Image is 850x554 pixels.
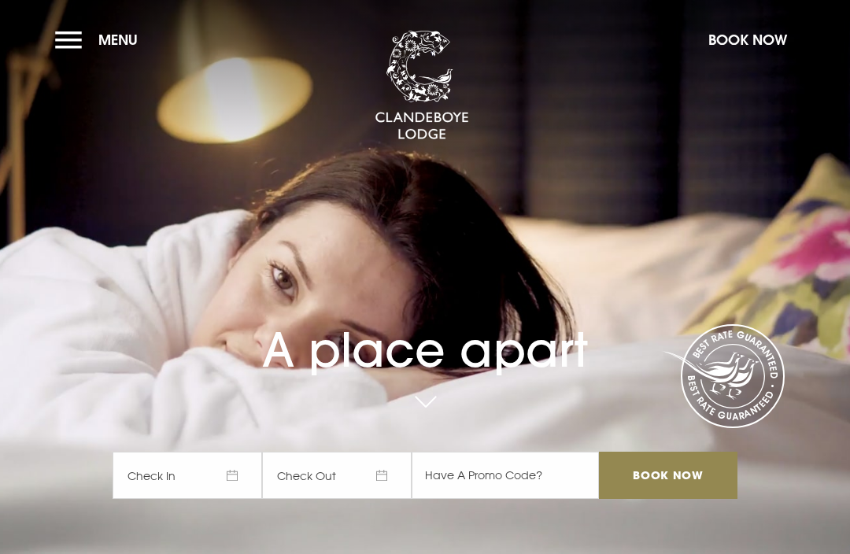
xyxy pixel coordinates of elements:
[113,452,262,499] span: Check In
[412,452,599,499] input: Have A Promo Code?
[262,452,412,499] span: Check Out
[98,31,138,49] span: Menu
[700,23,795,57] button: Book Now
[375,31,469,141] img: Clandeboye Lodge
[55,23,146,57] button: Menu
[113,288,737,378] h1: A place apart
[599,452,737,499] input: Book Now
